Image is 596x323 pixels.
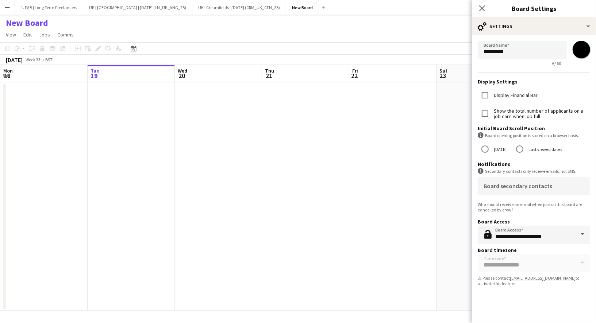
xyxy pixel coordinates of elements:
div: Secondary contacts only receive emails, not SMS. [478,168,590,174]
button: 1. FAB | Long Term Freelancers [15,0,83,15]
span: 22 [351,71,358,80]
span: Edit [23,31,32,38]
a: View [3,30,19,39]
h1: New Board [6,17,48,28]
span: Thu [265,67,274,74]
button: UK | Creamfields | [DATE] (CRM_UK_CFN_25) [192,0,286,15]
span: Week 33 [24,57,42,62]
span: 18 [2,71,13,80]
div: Who should receive an email when jobs on this board are cancelled by crew? [478,202,590,213]
span: Fri [352,67,358,74]
label: [DATE] [492,144,507,155]
label: Show the total number of applicants on a job card when job full [492,108,590,119]
span: 19 [89,71,99,80]
span: Tue [91,67,99,74]
span: Wed [178,67,187,74]
a: Comms [54,30,77,39]
h3: Notifications [478,161,590,167]
a: [EMAIL_ADDRESS][DOMAIN_NAME] [510,275,576,281]
span: 23 [438,71,447,80]
span: 9 / 60 [546,61,567,66]
h3: Display Settings [478,78,590,85]
span: Sat [439,67,447,74]
span: 21 [264,71,274,80]
span: View [6,31,16,38]
div: [DATE] [6,56,23,63]
a: Jobs [36,30,53,39]
span: Mon [3,67,13,74]
span: 20 [177,71,187,80]
span: Jobs [39,31,50,38]
div: BST [45,57,53,62]
label: Display Financial Bar [492,93,538,98]
button: New Board [286,0,319,15]
a: Edit [20,30,35,39]
div: Board opening position is stored on a browser basis. [478,132,590,139]
div: ⚠ Please contact to activate this feature [478,275,590,286]
h3: Board Access [478,218,590,225]
mat-label: Board secondary contacts [484,182,552,190]
label: Last viewed dates [527,144,562,155]
h3: Board timezone [478,247,590,253]
button: UK | [GEOGRAPHIC_DATA] | [DATE] (LN_UK_ANG_25) [83,0,192,15]
span: Comms [57,31,74,38]
div: Settings [472,17,596,35]
h3: Initial Board Scroll Position [478,125,590,132]
h3: Board Settings [472,4,596,13]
